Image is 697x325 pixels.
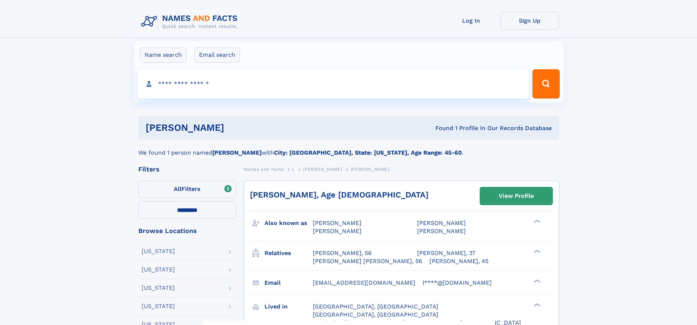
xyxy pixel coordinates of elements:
[313,219,361,226] span: [PERSON_NAME]
[194,47,240,63] label: Email search
[313,279,415,286] span: [EMAIL_ADDRESS][DOMAIN_NAME]
[313,257,422,265] a: [PERSON_NAME] [PERSON_NAME], 56
[274,149,462,156] b: City: [GEOGRAPHIC_DATA], State: [US_STATE], Age Range: 45-60
[138,228,236,234] div: Browse Locations
[303,167,342,172] span: [PERSON_NAME]
[142,285,175,291] div: [US_STATE]
[303,165,342,174] a: [PERSON_NAME]
[265,300,313,313] h3: Lived in
[351,167,390,172] span: [PERSON_NAME]
[501,12,559,30] a: Sign Up
[480,187,552,205] a: View Profile
[532,249,541,254] div: ❯
[430,257,488,265] a: [PERSON_NAME], 45
[313,311,438,318] span: [GEOGRAPHIC_DATA], [GEOGRAPHIC_DATA]
[292,167,295,172] span: L
[138,69,529,99] input: search input
[292,165,295,174] a: L
[146,123,330,132] h1: [PERSON_NAME]
[142,303,175,309] div: [US_STATE]
[532,69,559,99] button: Search Button
[174,185,181,192] span: All
[417,219,466,226] span: [PERSON_NAME]
[212,149,262,156] b: [PERSON_NAME]
[532,219,541,224] div: ❯
[442,12,501,30] a: Log In
[313,249,372,257] a: [PERSON_NAME], 56
[138,181,236,198] label: Filters
[313,228,361,234] span: [PERSON_NAME]
[138,166,236,173] div: Filters
[138,140,559,157] div: We found 1 person named with .
[417,249,475,257] a: [PERSON_NAME], 37
[250,190,428,199] a: [PERSON_NAME], Age [DEMOGRAPHIC_DATA]
[330,124,552,132] div: Found 1 Profile In Our Records Database
[265,217,313,229] h3: Also known as
[313,303,438,310] span: [GEOGRAPHIC_DATA], [GEOGRAPHIC_DATA]
[417,228,466,234] span: [PERSON_NAME]
[499,188,534,204] div: View Profile
[532,302,541,307] div: ❯
[140,47,187,63] label: Name search
[244,165,284,174] a: Names and Facts
[142,248,175,254] div: [US_STATE]
[142,267,175,273] div: [US_STATE]
[265,277,313,289] h3: Email
[532,278,541,283] div: ❯
[265,247,313,259] h3: Relatives
[138,12,244,32] img: Logo Names and Facts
